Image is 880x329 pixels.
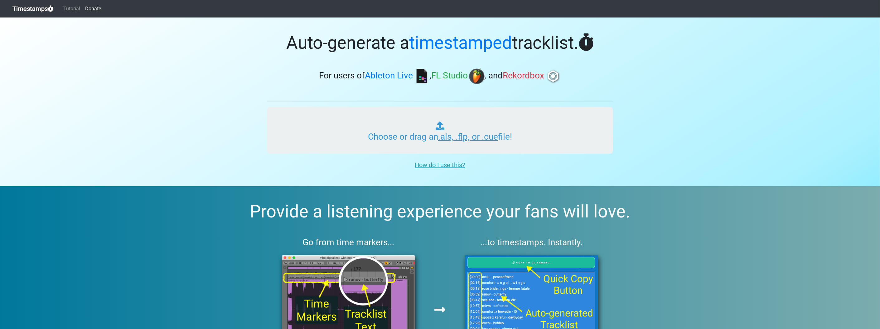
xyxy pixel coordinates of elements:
img: fl.png [469,68,485,84]
u: How do I use this? [415,161,465,169]
h3: Go from time markers... [267,237,430,248]
h2: Provide a listening experience your fans will love. [15,201,865,222]
span: Rekordbox [503,71,544,81]
h1: Auto-generate a tracklist. [267,32,613,53]
span: Ableton Live [365,71,413,81]
h3: For users of , , and [267,68,613,84]
a: Donate [83,2,104,15]
span: FL Studio [432,71,468,81]
a: Tutorial [61,2,83,15]
img: ableton.png [414,68,430,84]
span: timestamped [409,32,512,53]
a: Timestamps [12,2,53,15]
h3: ...to timestamps. Instantly. [450,237,613,248]
img: rb.png [545,68,561,84]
